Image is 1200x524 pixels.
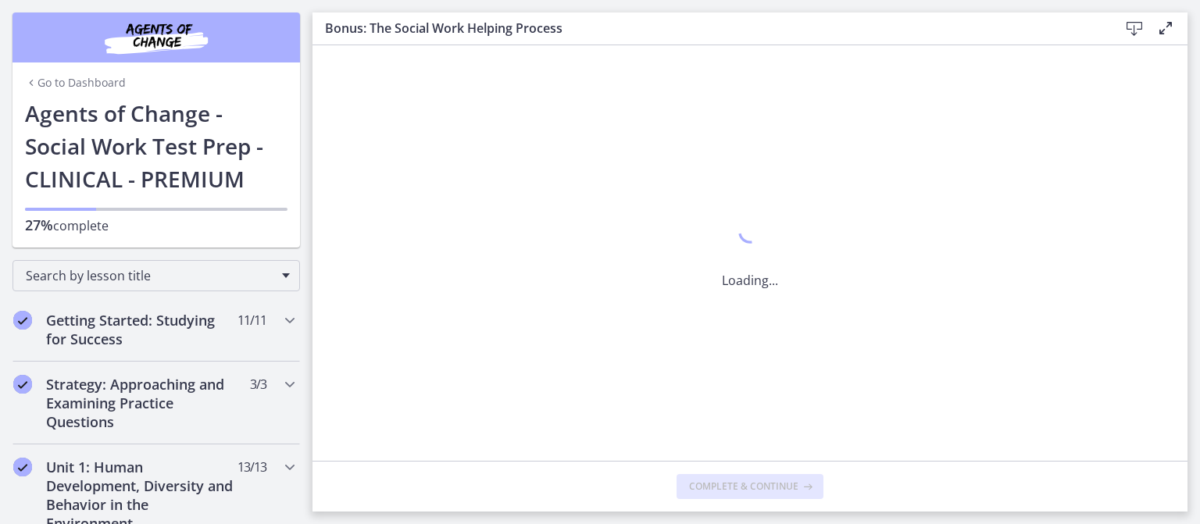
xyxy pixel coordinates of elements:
span: 11 / 11 [237,311,266,330]
span: Search by lesson title [26,267,274,284]
span: 13 / 13 [237,458,266,476]
span: 3 / 3 [250,375,266,394]
button: Complete & continue [677,474,823,499]
h2: Getting Started: Studying for Success [46,311,237,348]
span: Complete & continue [689,480,798,493]
h3: Bonus: The Social Work Helping Process [325,19,1094,37]
a: Go to Dashboard [25,75,126,91]
i: Completed [13,375,32,394]
span: 27% [25,216,53,234]
h2: Strategy: Approaching and Examining Practice Questions [46,375,237,431]
div: 1 [722,216,778,252]
img: Agents of Change [62,19,250,56]
div: Search by lesson title [12,260,300,291]
p: Loading... [722,271,778,290]
i: Completed [13,311,32,330]
i: Completed [13,458,32,476]
p: complete [25,216,287,235]
h1: Agents of Change - Social Work Test Prep - CLINICAL - PREMIUM [25,97,287,195]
